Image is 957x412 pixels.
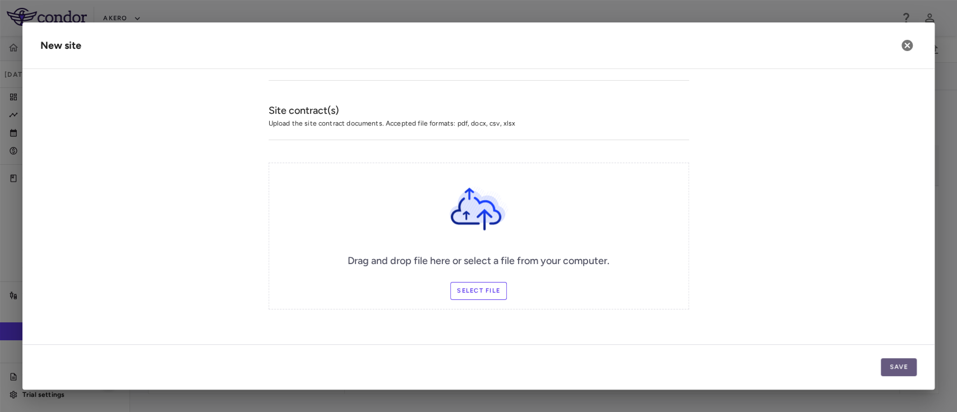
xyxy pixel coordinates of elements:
span: Upload the site contract documents. Accepted file formats: pdf, docx, csv, xlsx [269,118,689,128]
h6: Site contract(s) [269,103,689,118]
div: New site [40,38,81,53]
button: Save [881,358,917,376]
h6: Drag and drop file here or select a file from your computer. [348,253,609,269]
label: Select file [450,282,507,300]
